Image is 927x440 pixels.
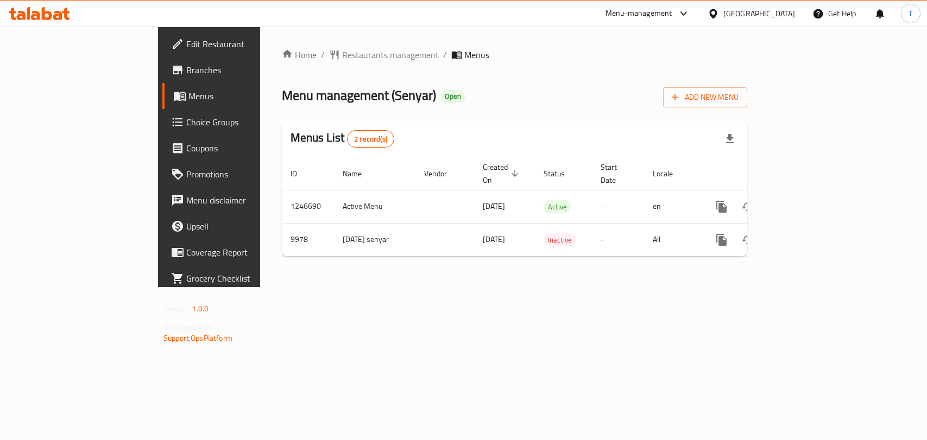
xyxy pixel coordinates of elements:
a: Grocery Checklist [162,265,313,291]
div: Menu-management [606,7,672,20]
button: Change Status [735,194,761,220]
nav: breadcrumb [282,48,747,61]
span: Name [343,167,376,180]
span: Status [544,167,579,180]
h2: Menus List [291,130,394,148]
a: Menu disclaimer [162,187,313,213]
button: more [709,227,735,253]
a: Coverage Report [162,239,313,265]
div: [GEOGRAPHIC_DATA] [723,8,795,20]
span: [DATE] [483,232,505,246]
span: Created On [483,161,522,187]
span: Active [544,201,571,213]
div: Open [440,90,465,103]
td: - [592,223,644,256]
span: ID [291,167,311,180]
span: Coverage Report [186,246,304,259]
div: Inactive [544,233,576,246]
td: en [644,190,700,223]
a: Branches [162,57,313,83]
span: Menus [188,90,304,103]
span: Get support on: [163,320,213,334]
span: Promotions [186,168,304,181]
span: Grocery Checklist [186,272,304,285]
a: Restaurants management [329,48,439,61]
span: [DATE] [483,199,505,213]
a: Support.OpsPlatform [163,331,232,345]
button: more [709,194,735,220]
span: Edit Restaurant [186,37,304,50]
span: Vendor [424,167,461,180]
a: Coupons [162,135,313,161]
span: Add New Menu [672,91,739,104]
a: Upsell [162,213,313,239]
div: Active [544,200,571,213]
span: Menu disclaimer [186,194,304,207]
span: Open [440,92,465,101]
td: - [592,190,644,223]
span: Start Date [601,161,631,187]
a: Promotions [162,161,313,187]
table: enhanced table [282,157,822,257]
span: Version: [163,302,190,316]
div: Total records count [347,130,394,148]
td: [DATE] senyar [334,223,415,256]
span: Locale [653,167,687,180]
span: T [909,8,912,20]
td: All [644,223,700,256]
button: Change Status [735,227,761,253]
a: Edit Restaurant [162,31,313,57]
span: Upsell [186,220,304,233]
button: Add New Menu [663,87,747,107]
span: Restaurants management [342,48,439,61]
li: / [321,48,325,61]
a: Choice Groups [162,109,313,135]
li: / [443,48,447,61]
span: Choice Groups [186,116,304,129]
span: Menus [464,48,489,61]
span: Menu management ( Senyar ) [282,83,436,107]
span: 2 record(s) [348,134,394,144]
a: Menus [162,83,313,109]
div: Export file [717,126,743,152]
td: Active Menu [334,190,415,223]
span: 1.0.0 [192,302,209,316]
span: Coupons [186,142,304,155]
span: Inactive [544,234,576,246]
th: Actions [700,157,822,190]
span: Branches [186,63,304,76]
